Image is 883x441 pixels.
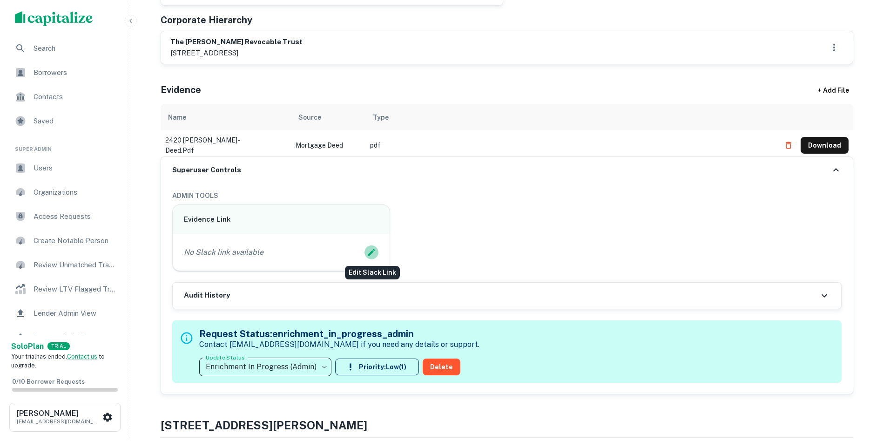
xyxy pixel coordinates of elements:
[298,112,321,123] div: Source
[172,190,842,201] h6: ADMIN TOOLS
[199,354,331,380] div: Enrichment In Progress (Admin)
[34,259,117,271] span: Review Unmatched Transactions
[161,104,291,130] th: Name
[780,138,797,153] button: Delete file
[7,157,122,179] a: Users
[17,410,101,417] h6: [PERSON_NAME]
[7,134,122,157] li: Super Admin
[34,43,117,54] span: Search
[373,112,389,123] div: Type
[365,130,775,160] td: pdf
[12,378,85,385] span: 0 / 10 Borrower Requests
[836,366,883,411] iframe: Chat Widget
[7,302,122,325] a: Lender Admin View
[161,83,201,97] h5: Evidence
[67,353,97,360] a: Contact us
[168,112,186,123] div: Name
[335,359,419,375] button: Priority:Low(1)
[9,403,121,432] button: [PERSON_NAME][EMAIL_ADDRESS][DOMAIN_NAME]
[34,235,117,246] span: Create Notable Person
[161,13,252,27] h5: Corporate Hierarchy
[11,342,44,351] strong: Solo Plan
[801,137,849,154] button: Download
[170,37,303,47] h6: the [PERSON_NAME] revocable trust
[170,47,303,59] p: [STREET_ADDRESS]
[11,353,105,369] span: Your trial has ended. to upgrade.
[7,205,122,228] a: Access Requests
[801,82,866,99] div: + Add File
[161,130,291,160] td: 2420 [PERSON_NAME] - deed.pdf
[7,230,122,252] a: Create Notable Person
[7,278,122,300] a: Review LTV Flagged Transactions
[7,110,122,132] a: Saved
[161,417,853,434] h4: [STREET_ADDRESS][PERSON_NAME]
[172,165,241,176] h6: Superuser Controls
[7,86,122,108] a: Contacts
[199,327,479,341] h5: Request Status: enrichment_in_progress_admin
[34,115,117,127] span: Saved
[34,308,117,319] span: Lender Admin View
[15,11,93,26] img: capitalize-logo.png
[34,332,117,343] span: Borrower Info Requests
[291,104,365,130] th: Source
[7,61,122,84] a: Borrowers
[34,67,117,78] span: Borrowers
[291,130,365,160] td: Mortgage Deed
[17,417,101,426] p: [EMAIL_ADDRESS][DOMAIN_NAME]
[423,359,460,375] button: Delete
[7,37,122,60] a: Search
[34,284,117,295] span: Review LTV Flagged Transactions
[161,104,853,156] div: scrollable content
[34,187,117,198] span: Organizations
[365,104,775,130] th: Type
[34,91,117,102] span: Contacts
[345,266,400,279] div: Edit Slack Link
[34,211,117,222] span: Access Requests
[364,245,378,259] button: Edit Slack Link
[47,342,70,350] div: TRIAL
[34,163,117,174] span: Users
[7,181,122,204] a: Organizations
[184,247,263,258] p: No Slack link available
[11,341,44,352] a: SoloPlan
[7,326,122,349] a: Borrower Info Requests
[7,254,122,276] a: Review Unmatched Transactions
[199,339,479,350] p: Contact [EMAIL_ADDRESS][DOMAIN_NAME] if you need any details or support.
[206,353,244,361] label: Update Status
[184,214,379,225] h6: Evidence Link
[184,290,230,301] h6: Audit History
